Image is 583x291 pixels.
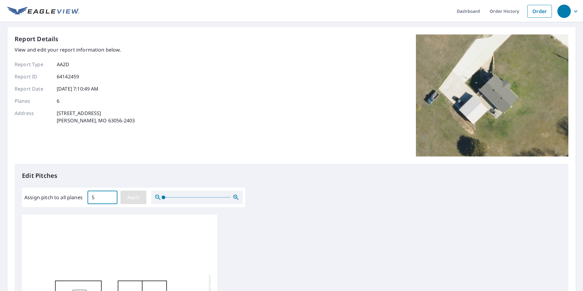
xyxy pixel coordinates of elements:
p: Report Type [15,61,51,68]
p: Edit Pitches [22,171,561,180]
p: Planes [15,97,51,105]
input: 00.0 [88,189,117,206]
span: Apply [125,194,141,201]
img: EV Logo [7,7,79,16]
a: Order [527,5,552,18]
p: 64142459 [57,73,79,80]
p: AA2D [57,61,70,68]
p: Report Date [15,85,51,92]
p: Address [15,110,51,124]
p: View and edit your report information below. [15,46,135,53]
label: Assign pitch to all planes [24,194,83,201]
p: Report Details [15,34,59,44]
button: Apply [120,191,146,204]
p: 6 [57,97,59,105]
img: Top image [416,34,568,156]
p: [DATE] 7:10:49 AM [57,85,99,92]
p: [STREET_ADDRESS] [PERSON_NAME], MO 63056-2403 [57,110,135,124]
p: Report ID [15,73,51,80]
